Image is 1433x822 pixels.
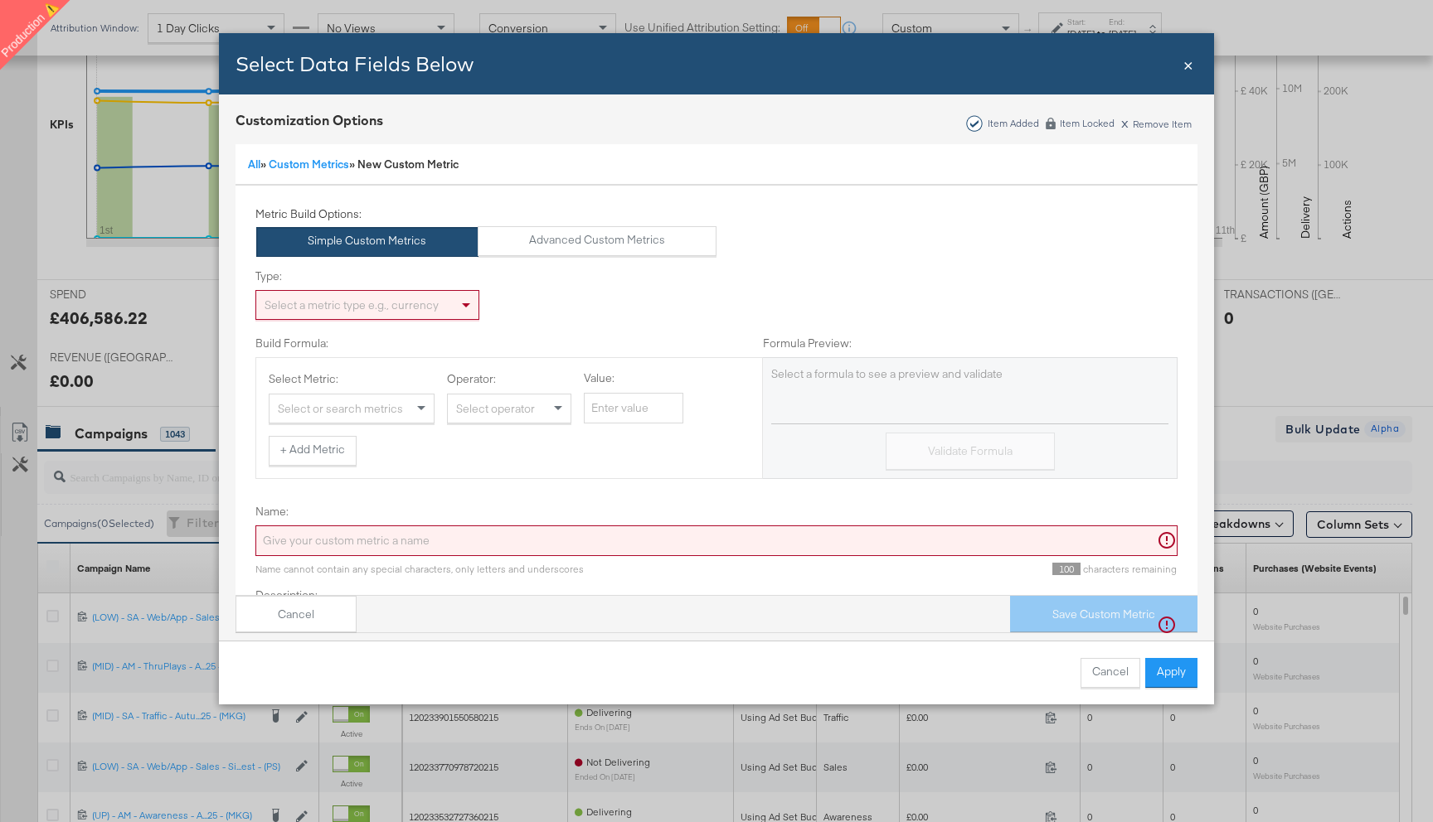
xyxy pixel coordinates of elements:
span: » [269,157,357,172]
label: Formula Preview: [763,336,1178,351]
span: × [1183,52,1193,75]
label: Select Metric: [269,371,435,387]
div: Select or search metrics [270,394,434,423]
span: x [1121,113,1129,131]
label: Type: [255,268,479,284]
label: Description: [255,587,1178,603]
label: Name: [255,504,1178,520]
button: Simple Custom Metrics [256,227,478,257]
input: Give your custom metric a name [255,525,1178,556]
div: Select a metric type e.g., currency [256,291,478,319]
p: Select a formula to see a preview and validate [771,366,1168,382]
span: » [248,157,269,172]
div: Name cannot contain any special characters, only letters and underscores [255,563,584,576]
span: Select Data Fields Below [236,51,474,76]
div: Customization Options [236,111,383,130]
div: Item Added [987,118,1040,129]
label: Value: [584,370,683,386]
a: Custom Metrics [269,157,349,172]
label: Operator: [447,371,571,387]
button: Cancel [236,595,357,632]
input: Enter value [584,393,683,423]
div: Bulk Add Locations Modal [219,33,1214,704]
div: Remove Item [1120,116,1193,130]
div: Select operator [448,394,571,423]
button: + Add Metric [269,436,357,466]
button: Apply [1145,658,1197,688]
button: Cancel [1081,658,1140,688]
span: 100 [1052,563,1081,575]
div: characters remaining [584,563,1178,576]
div: Close [1183,52,1193,76]
button: Advanced Custom Metrics [478,226,717,256]
label: Metric Build Options: [255,206,362,222]
label: Build Formula: [255,336,328,351]
div: Item Locked [1059,118,1115,129]
a: All [248,157,260,172]
span: New Custom Metric [357,157,459,172]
